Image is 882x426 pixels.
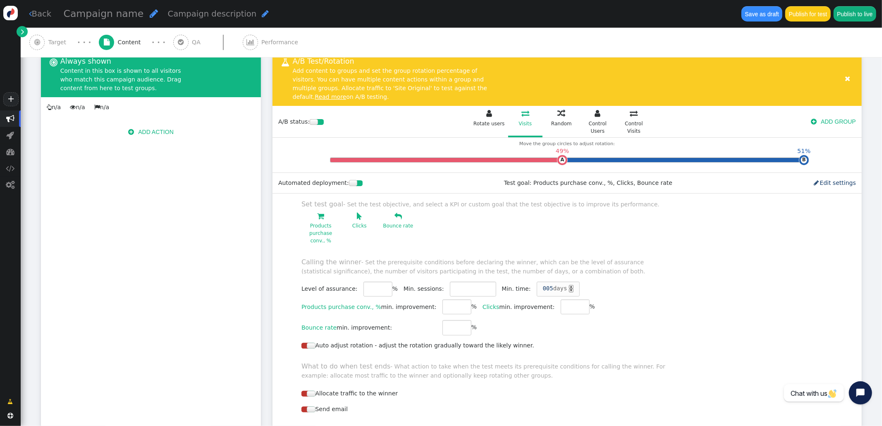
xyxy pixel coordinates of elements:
[569,289,574,292] div: ▼
[472,107,506,138] a:  Rotate users
[301,285,358,293] div: Level of assurance:
[104,39,110,45] span: 
[545,120,578,127] div: Random
[261,38,301,47] span: Performance
[178,39,184,45] span: 
[502,285,531,293] div: Min. time:
[404,285,444,293] div: Min. sessions:
[581,120,614,135] div: Control Users
[7,131,14,139] span: 
[173,28,243,57] a:  QA
[301,405,348,414] label: Send email
[483,304,500,310] span: Clicks
[741,6,782,21] button: Save as draft
[618,120,650,135] div: Control Visits
[557,110,565,117] span: 
[246,39,254,45] span: 
[301,342,534,349] label: Auto adjust rotation - adjust the rotation gradually toward the likely winner.
[301,362,390,370] h4: What to do when test ends
[17,26,28,37] a: 
[48,38,70,47] span: Target
[301,389,398,398] label: Allocate traffic to the winner
[118,38,144,47] span: Content
[543,284,553,293] span: 005
[50,56,60,70] span: 
[3,92,18,106] a: +
[301,304,381,310] span: Products purchase conv., %
[834,6,876,21] button: Publish to live
[839,71,856,86] button: 
[301,361,674,380] div: - What action to take when the test meets its prerequisite conditions for calling the winner. For...
[569,285,574,289] div: ▲
[168,9,257,19] span: Campaign description
[47,104,52,110] span: 
[6,115,14,123] span: 
[7,413,13,419] span: 
[94,104,100,110] span: 
[509,120,541,127] div: Visits
[29,28,99,57] a:  Target · · ·
[442,320,477,335] div: %
[363,282,398,297] div: %
[785,6,830,21] button: Publish for test
[805,114,862,129] button: ADD GROUP
[553,148,571,154] div: 49%
[281,56,293,70] span: 
[504,179,672,187] div: Test goal: Products purchase conv., %, Clicks, Bounce rate
[192,38,204,47] span: QA
[77,37,91,48] div: · · ·
[29,10,32,18] span: 
[559,157,565,163] td: A
[483,303,555,311] div: min. improvement:
[301,258,361,266] h4: Calling the winner
[537,282,580,297] span: days
[2,394,19,409] a: 
[814,180,820,186] span: 
[128,129,134,135] span: 
[845,75,850,82] span: 
[595,110,600,117] span: 
[47,104,61,110] span: n/a
[150,9,158,18] span: 
[302,210,339,246] li: Products purchase conv., %
[301,200,343,208] h4: Set test goal
[795,148,813,154] div: 51%
[64,8,144,19] span: Campaign name
[272,117,330,126] div: A/B status:
[272,173,368,193] div: Automated deployment:
[617,107,651,138] a:  Control Visits
[8,397,13,406] span: 
[22,27,25,36] span: 
[521,110,529,117] span: 
[473,120,505,127] div: Rotate users
[301,257,674,276] div: - Set the prerequisite conditions before declaring the winner, which can be the level of assuranc...
[243,28,317,57] a:  Performance
[301,324,337,331] span: Bounce rate
[293,57,354,65] span: A/B Test/Rotation
[3,6,18,20] img: logo-icon.svg
[315,93,346,100] a: Read more
[293,67,496,101] div: Add content to groups and set the group rotation percentage of visitors. You can have multiple co...
[301,141,833,148] div: Move the group circles to adjust rotation:
[70,104,76,110] span: 
[442,299,477,314] div: %
[545,107,579,138] a:  Random
[508,107,543,138] a:  Visits
[152,37,165,48] div: · · ·
[581,107,615,138] a:  Control Users
[381,211,416,222] span: 
[304,211,338,222] span: 
[301,199,674,209] div: - Set the test objective, and select a KPI or custom goal that the test objective is to improve i...
[6,164,15,172] span: 
[380,210,417,246] li: Bounce rate
[99,28,173,57] a:  Content · · ·
[811,118,817,125] span: 
[60,57,111,65] span: Always shown
[29,8,52,20] a: Back
[801,157,807,163] td: B
[301,303,437,311] div: min. improvement:
[561,299,595,314] div: %
[94,104,109,110] span: n/a
[60,67,182,93] div: Content in this box is shown to all visitors who match this campaign audience. Drag content from ...
[630,110,638,117] span: 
